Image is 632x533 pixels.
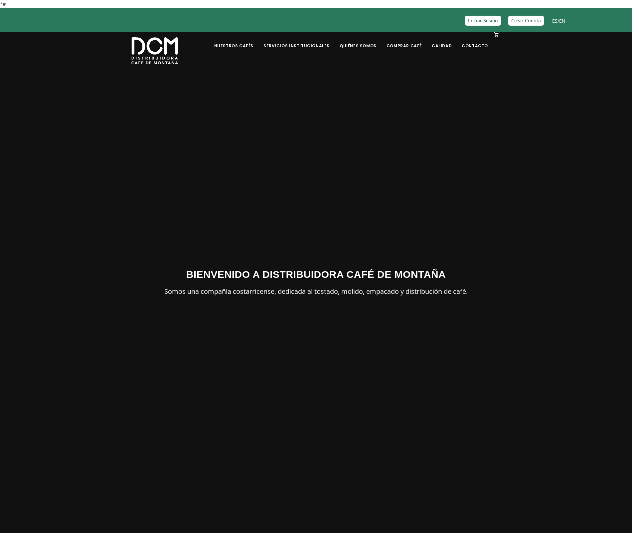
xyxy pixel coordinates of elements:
a: EN [559,18,565,24]
span: / [552,17,565,25]
p: Somos una compañía costarricense, dedicada al tostado, molido, empacado y distribución de café. [131,286,501,297]
a: Quiénes Somos [336,33,381,49]
a: Crear Cuenta [508,16,544,25]
a: Calidad [428,33,456,49]
a: Iniciar Sesión [465,16,501,25]
a: Contacto [458,33,492,49]
a: ES [552,18,557,24]
h3: BIENVENIDO A DISTRIBUIDORA CAFÉ DE MONTAÑA [131,267,501,282]
a: Servicios Institucionales [259,33,334,49]
a: Comprar Café [383,33,426,49]
a: Nuestros Cafés [210,33,257,49]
